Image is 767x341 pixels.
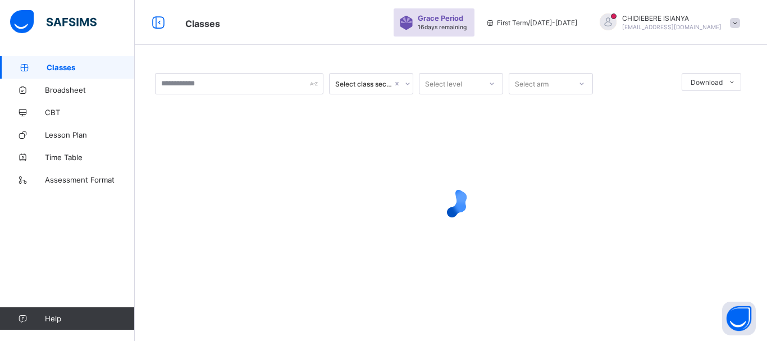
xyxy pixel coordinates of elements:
[185,18,220,29] span: Classes
[399,16,413,30] img: sticker-purple.71386a28dfed39d6af7621340158ba97.svg
[45,108,135,117] span: CBT
[418,14,463,22] span: Grace Period
[588,13,746,32] div: CHIDIEBEREISIANYA
[45,85,135,94] span: Broadsheet
[335,80,392,88] div: Select class section
[486,19,577,27] span: session/term information
[45,130,135,139] span: Lesson Plan
[425,73,462,94] div: Select level
[622,24,722,30] span: [EMAIL_ADDRESS][DOMAIN_NAME]
[45,175,135,184] span: Assessment Format
[45,314,134,323] span: Help
[418,24,467,30] span: 16 days remaining
[691,78,723,87] span: Download
[515,73,549,94] div: Select arm
[10,10,97,34] img: safsims
[45,153,135,162] span: Time Table
[622,14,722,22] span: CHIDIEBERE ISIANYA
[722,302,756,335] button: Open asap
[47,63,135,72] span: Classes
